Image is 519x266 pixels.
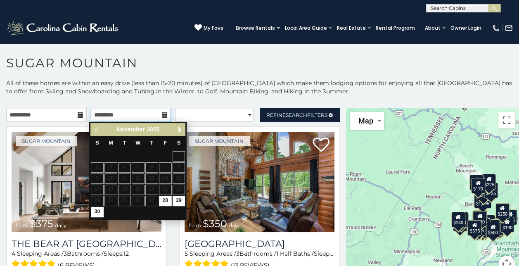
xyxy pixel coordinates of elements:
a: Local Area Guide [281,22,331,34]
div: $1,095 [474,193,491,209]
img: The Bear At Sugar Mountain [12,132,161,232]
span: Refine Filters [266,112,327,118]
div: $240 [451,212,465,228]
img: phone-regular-white.png [492,24,500,32]
a: Sugar Mountain [16,136,77,146]
a: Owner Login [446,22,486,34]
a: Sugar Mountain [189,136,250,146]
a: Grouse Moor Lodge from $350 daily [185,132,334,232]
span: 12 [334,250,339,257]
a: [GEOGRAPHIC_DATA] [185,238,334,249]
a: The Bear At Sugar Mountain from $375 daily [12,132,161,232]
span: Sunday [95,140,99,146]
a: My Favs [194,24,223,32]
button: Toggle fullscreen view [498,112,515,128]
div: $200 [481,215,495,230]
span: $350 [203,218,227,230]
a: RefineSearchFilters [260,108,340,122]
div: $155 [502,209,517,225]
a: 28 [159,196,172,206]
img: mail-regular-white.png [505,24,513,32]
div: $250 [495,203,509,219]
div: $265 [473,210,487,226]
span: $375 [30,218,53,230]
a: 29 [173,196,185,206]
img: White-1-2.png [6,20,121,36]
div: $190 [500,217,514,233]
button: Change map style [350,112,384,130]
a: The Bear At [GEOGRAPHIC_DATA] [12,238,161,249]
div: $500 [486,222,500,237]
img: Grouse Moor Lodge [185,132,334,232]
span: 1 Half Baths / [276,250,314,257]
span: 12 [123,250,129,257]
span: from [16,222,28,228]
span: Saturday [177,140,180,146]
span: 5 [185,250,188,257]
div: $170 [471,178,485,194]
span: 3 [64,250,67,257]
span: 2025 [147,126,159,133]
span: 4 [12,250,15,257]
span: November [117,126,145,133]
span: daily [229,222,240,228]
span: 3 [236,250,239,257]
div: $375 [467,220,481,236]
span: from [189,222,201,228]
span: Map [358,116,373,125]
a: Real Estate [333,22,370,34]
a: Add to favorites [313,137,329,154]
span: Next [176,126,183,133]
div: $240 [469,175,483,190]
a: About [421,22,445,34]
span: My Favs [204,24,223,32]
span: Monday [109,140,113,146]
div: $190 [472,210,486,226]
span: Wednesday [135,140,140,146]
a: Next [174,124,185,135]
div: $125 [483,183,498,198]
h3: The Bear At Sugar Mountain [12,238,161,249]
a: Browse Rentals [232,22,279,34]
span: daily [55,222,66,228]
a: Rental Program [372,22,419,34]
div: $195 [490,219,504,235]
a: 30 [91,207,104,217]
div: $300 [472,211,486,227]
span: Search [286,112,307,118]
span: Friday [164,140,167,146]
h3: Grouse Moor Lodge [185,238,334,249]
span: Tuesday [123,140,126,146]
span: Thursday [150,140,153,146]
div: $225 [482,174,496,190]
